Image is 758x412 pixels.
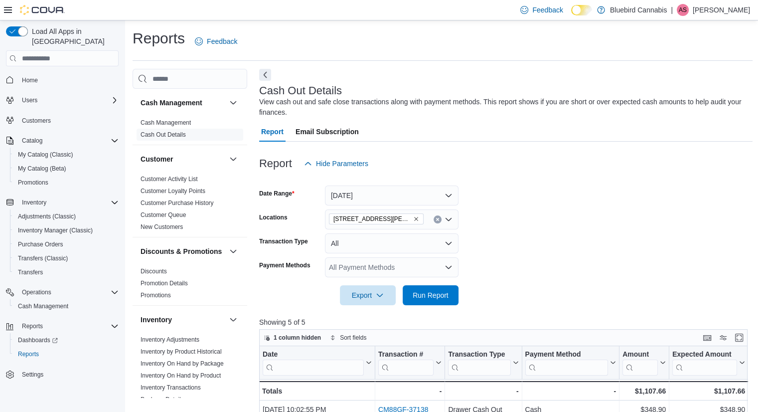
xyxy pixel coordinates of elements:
button: Payment Method [525,350,616,376]
button: Users [2,93,123,107]
a: Cash Management [14,300,72,312]
button: Remove 1356 Clyde Ave. from selection in this group [413,216,419,222]
span: Settings [18,368,119,381]
div: Cash Management [133,117,247,145]
a: Customer Activity List [141,176,198,183]
div: Andy Shirazi [677,4,689,16]
span: Export [346,285,390,305]
div: Amount [622,350,658,376]
span: [STREET_ADDRESS][PERSON_NAME] [333,214,411,224]
span: Cash Management [18,302,68,310]
button: Inventory [227,314,239,326]
div: $1,107.66 [672,385,745,397]
button: Discounts & Promotions [141,246,225,256]
div: Date [263,350,364,376]
h3: Report [259,158,292,170]
button: Inventory [2,196,123,209]
button: Customer [141,154,225,164]
div: Transaction # URL [378,350,434,376]
a: Purchase Orders [14,238,67,250]
span: Inventory Transactions [141,384,201,392]
a: Inventory On Hand by Product [141,372,221,379]
button: 1 column hidden [260,332,325,344]
button: Inventory [18,197,50,208]
button: All [325,233,458,253]
button: Hide Parameters [300,154,372,174]
span: Inventory Manager (Classic) [14,224,119,236]
a: Transfers (Classic) [14,252,72,264]
span: Inventory [22,199,46,206]
div: Transaction Type [448,350,510,376]
div: - [448,385,518,397]
div: Amount [622,350,658,360]
span: My Catalog (Beta) [18,165,66,173]
label: Date Range [259,190,295,198]
span: Customers [18,114,119,127]
a: Inventory Adjustments [141,336,199,343]
button: Catalog [18,135,46,147]
span: Inventory [18,197,119,208]
button: Promotions [10,176,123,190]
span: Adjustments (Classic) [14,210,119,222]
a: Promotions [141,292,171,299]
button: Transaction # [378,350,442,376]
div: Date [263,350,364,360]
div: Transaction # [378,350,434,360]
div: Discounts & Promotions [133,265,247,305]
a: Adjustments (Classic) [14,210,80,222]
span: My Catalog (Classic) [14,149,119,161]
button: Enter fullscreen [733,332,745,344]
span: Hide Parameters [316,159,368,169]
h3: Cash Out Details [259,85,342,97]
a: My Catalog (Classic) [14,149,77,161]
p: Bluebird Cannabis [610,4,667,16]
span: Customer Queue [141,211,186,219]
span: Promotions [141,291,171,299]
h1: Reports [133,28,185,48]
img: Cova [20,5,65,15]
span: Feedback [532,5,563,15]
button: Transfers (Classic) [10,251,123,265]
div: Expected Amount [672,350,737,360]
span: Cash Management [141,119,191,127]
span: My Catalog (Beta) [14,163,119,175]
a: My Catalog (Beta) [14,163,70,175]
input: Dark Mode [571,5,592,15]
button: Clear input [434,215,442,223]
span: Users [22,96,37,104]
span: 1356 Clyde Ave. [329,213,424,224]
span: Load All Apps in [GEOGRAPHIC_DATA] [28,26,119,46]
button: My Catalog (Beta) [10,162,123,176]
span: Dashboards [18,336,58,344]
span: Reports [18,320,119,332]
a: Package Details [141,396,184,403]
a: Dashboards [10,333,123,347]
button: Next [259,69,271,81]
span: Operations [18,286,119,298]
span: Email Subscription [296,122,359,142]
span: Purchase Orders [14,238,119,250]
label: Transaction Type [259,237,308,245]
button: Transaction Type [448,350,518,376]
span: Reports [18,350,39,358]
button: Inventory [141,315,225,325]
button: Inventory Manager (Classic) [10,223,123,237]
h3: Cash Management [141,98,202,108]
span: Feedback [207,36,237,46]
button: Sort fields [326,332,370,344]
button: Users [18,94,41,106]
button: Open list of options [445,263,453,271]
span: Run Report [413,290,449,300]
button: Cash Management [141,98,225,108]
span: New Customers [141,223,183,231]
div: Customer [133,173,247,237]
button: My Catalog (Classic) [10,148,123,162]
button: Purchase Orders [10,237,123,251]
button: [DATE] [325,186,458,206]
span: Promotions [14,177,119,189]
p: | [671,4,673,16]
div: Payment Method [525,350,608,376]
button: Customer [227,153,239,165]
div: - [378,385,442,397]
span: 1 column hidden [274,334,321,342]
